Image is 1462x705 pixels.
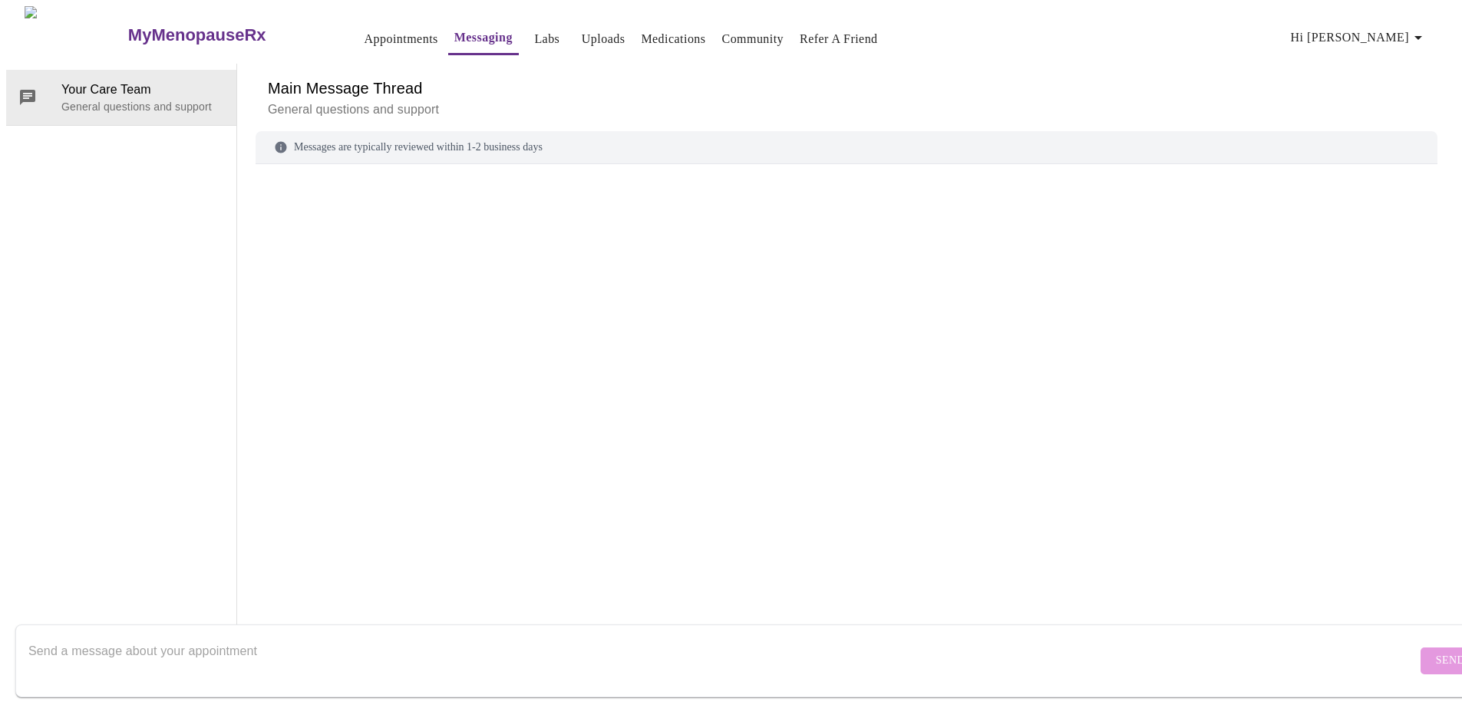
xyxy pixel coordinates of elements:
a: MyMenopauseRx [126,8,327,62]
h6: Main Message Thread [268,76,1425,100]
img: MyMenopauseRx Logo [25,6,126,64]
a: Labs [534,28,559,50]
span: Your Care Team [61,81,224,99]
button: Community [716,24,790,54]
button: Refer a Friend [794,24,884,54]
a: Uploads [582,28,625,50]
p: General questions and support [61,99,224,114]
h3: MyMenopauseRx [128,25,266,45]
a: Refer a Friend [800,28,878,50]
button: Uploads [576,24,632,54]
button: Hi [PERSON_NAME] [1285,22,1434,53]
button: Messaging [448,22,519,55]
p: General questions and support [268,100,1425,119]
a: Community [722,28,784,50]
a: Medications [641,28,705,50]
span: Hi [PERSON_NAME] [1291,27,1427,48]
a: Appointments [365,28,438,50]
a: Messaging [454,27,513,48]
div: Messages are typically reviewed within 1-2 business days [256,131,1437,164]
button: Appointments [358,24,444,54]
button: Medications [635,24,711,54]
button: Labs [523,24,572,54]
textarea: Send a message about your appointment [28,636,1417,685]
div: Your Care TeamGeneral questions and support [6,70,236,125]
